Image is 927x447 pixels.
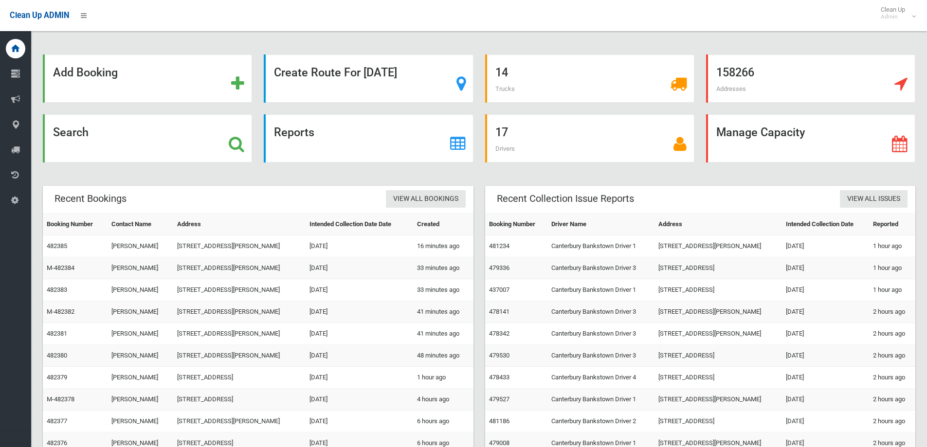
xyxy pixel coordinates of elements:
a: 17 Drivers [485,114,694,162]
td: 33 minutes ago [413,257,473,279]
td: Canterbury Bankstown Driver 1 [547,279,654,301]
td: 1 hour ago [869,279,915,301]
strong: Reports [274,125,314,139]
a: View All Bookings [386,190,466,208]
td: [STREET_ADDRESS][PERSON_NAME] [654,235,782,257]
th: Intended Collection Date [782,214,869,235]
td: [PERSON_NAME] [108,235,173,257]
td: [STREET_ADDRESS][PERSON_NAME] [173,345,306,367]
a: M-482384 [47,264,74,271]
td: Canterbury Bankstown Driver 3 [547,301,654,323]
a: 158266 Addresses [706,54,915,103]
a: M-482378 [47,395,74,403]
td: [DATE] [306,235,413,257]
td: 2 hours ago [869,301,915,323]
td: [DATE] [782,279,869,301]
td: [DATE] [782,411,869,432]
td: [STREET_ADDRESS] [654,279,782,301]
th: Created [413,214,473,235]
td: [DATE] [782,323,869,345]
td: [STREET_ADDRESS][PERSON_NAME] [173,323,306,345]
td: 48 minutes ago [413,345,473,367]
th: Booking Number [43,214,108,235]
td: Canterbury Bankstown Driver 4 [547,367,654,389]
td: [STREET_ADDRESS] [654,345,782,367]
a: 479530 [489,352,509,359]
td: [PERSON_NAME] [108,367,173,389]
th: Contact Name [108,214,173,235]
td: [DATE] [782,301,869,323]
td: [STREET_ADDRESS] [173,367,306,389]
a: M-482382 [47,308,74,315]
td: 16 minutes ago [413,235,473,257]
td: [STREET_ADDRESS][PERSON_NAME] [173,411,306,432]
th: Address [173,214,306,235]
a: Search [43,114,252,162]
td: [DATE] [782,257,869,279]
td: [STREET_ADDRESS] [173,389,306,411]
td: [DATE] [306,389,413,411]
a: 482383 [47,286,67,293]
a: Manage Capacity [706,114,915,162]
a: Reports [264,114,473,162]
strong: 17 [495,125,508,139]
td: [DATE] [782,235,869,257]
td: 2 hours ago [869,411,915,432]
td: Canterbury Bankstown Driver 3 [547,257,654,279]
span: Clean Up ADMIN [10,11,69,20]
td: 2 hours ago [869,389,915,411]
td: 41 minutes ago [413,323,473,345]
a: 481186 [489,417,509,425]
td: Canterbury Bankstown Driver 1 [547,389,654,411]
td: Canterbury Bankstown Driver 3 [547,345,654,367]
span: Trucks [495,85,515,92]
a: Create Route For [DATE] [264,54,473,103]
td: [STREET_ADDRESS][PERSON_NAME] [173,235,306,257]
span: Addresses [716,85,746,92]
td: [DATE] [306,257,413,279]
td: [DATE] [306,345,413,367]
a: 482380 [47,352,67,359]
strong: Manage Capacity [716,125,805,139]
td: [DATE] [782,345,869,367]
td: [DATE] [306,323,413,345]
td: [STREET_ADDRESS] [654,411,782,432]
td: [STREET_ADDRESS][PERSON_NAME] [173,301,306,323]
a: 437007 [489,286,509,293]
a: 482379 [47,374,67,381]
header: Recent Bookings [43,189,138,208]
a: 482381 [47,330,67,337]
td: [PERSON_NAME] [108,323,173,345]
th: Driver Name [547,214,654,235]
strong: 158266 [716,66,754,79]
td: 1 hour ago [413,367,473,389]
a: Add Booking [43,54,252,103]
strong: Search [53,125,89,139]
td: Canterbury Bankstown Driver 3 [547,323,654,345]
td: 4 hours ago [413,389,473,411]
a: 14 Trucks [485,54,694,103]
td: [PERSON_NAME] [108,389,173,411]
td: 1 hour ago [869,235,915,257]
td: 6 hours ago [413,411,473,432]
small: Admin [881,13,905,20]
th: Reported [869,214,915,235]
header: Recent Collection Issue Reports [485,189,646,208]
td: [PERSON_NAME] [108,301,173,323]
td: 2 hours ago [869,367,915,389]
td: Canterbury Bankstown Driver 2 [547,411,654,432]
td: [DATE] [306,301,413,323]
strong: 14 [495,66,508,79]
td: [STREET_ADDRESS][PERSON_NAME] [654,389,782,411]
a: View All Issues [840,190,908,208]
a: 482377 [47,417,67,425]
td: [STREET_ADDRESS][PERSON_NAME] [654,323,782,345]
span: Drivers [495,145,515,152]
a: 478141 [489,308,509,315]
td: [DATE] [782,389,869,411]
a: 479336 [489,264,509,271]
td: [STREET_ADDRESS][PERSON_NAME] [654,301,782,323]
a: 479008 [489,439,509,447]
td: 2 hours ago [869,345,915,367]
td: 41 minutes ago [413,301,473,323]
